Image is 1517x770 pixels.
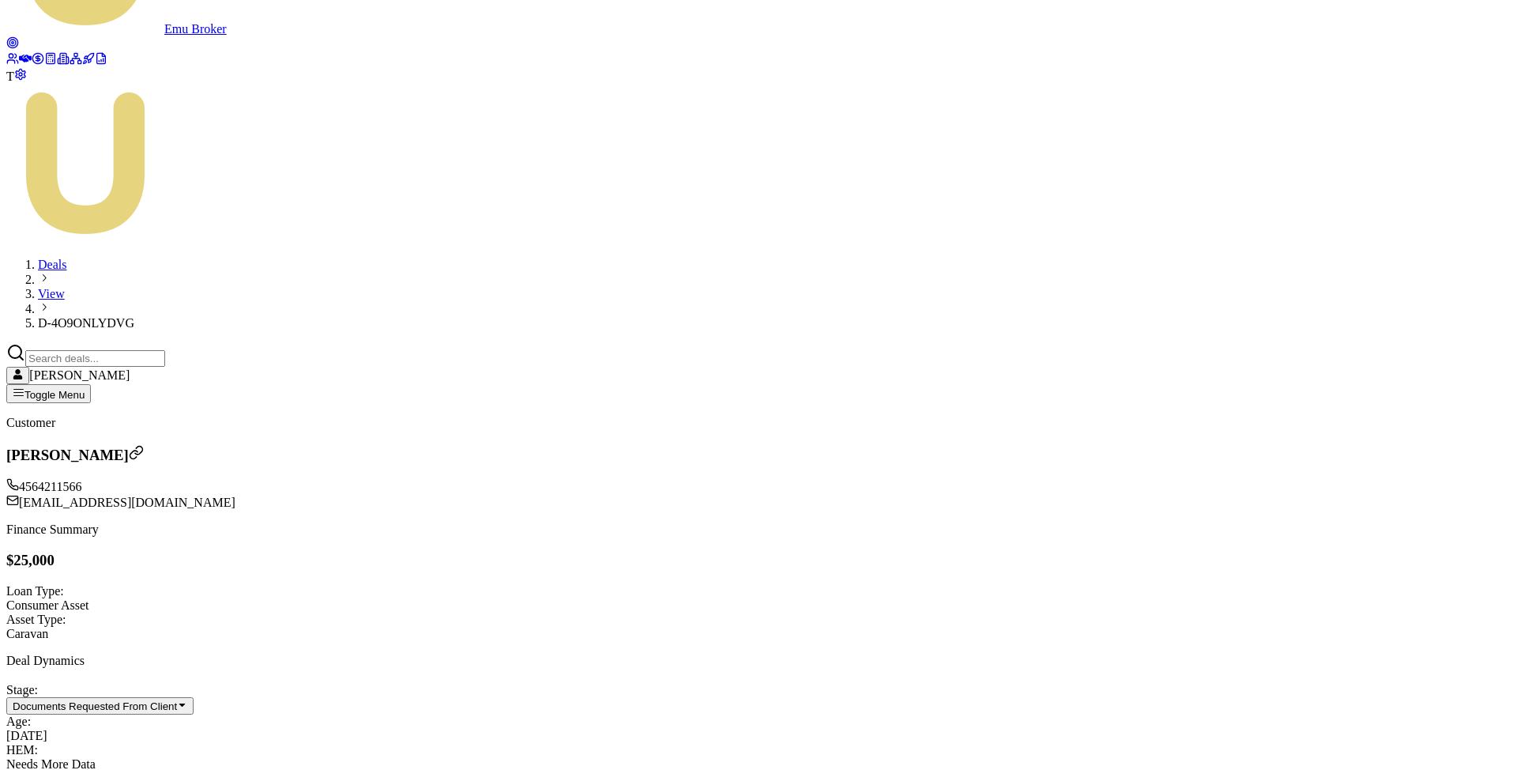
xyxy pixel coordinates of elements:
[6,416,1511,430] p: Customer
[6,715,1511,729] div: Age:
[38,316,134,330] span: D-4O9ONLYDVG
[6,258,1511,330] nav: breadcrumb
[6,743,1511,757] div: HEM:
[29,368,130,382] span: [PERSON_NAME]
[6,22,227,36] a: Emu Broker
[38,287,65,300] a: View
[6,70,14,83] span: T
[6,598,1511,613] div: Consumer Asset
[6,584,1511,598] div: Loan Type:
[164,22,227,36] span: Emu Broker
[6,523,1511,537] p: Finance Summary
[6,84,164,242] img: Emu Money Test
[6,384,91,403] button: Toggle Menu
[6,683,1511,697] div: Stage:
[6,697,194,715] button: Documents Requested From Client
[38,258,66,271] a: Deals
[24,389,85,401] span: Toggle Menu
[6,613,1511,627] div: Asset Type :
[6,478,1511,494] div: 4564211566
[6,552,1511,569] h3: $25,000
[6,729,1511,743] div: [DATE]
[25,350,165,367] input: Search deals
[6,627,1511,641] div: Caravan
[6,445,1511,464] h3: [PERSON_NAME]
[6,494,1511,510] div: [EMAIL_ADDRESS][DOMAIN_NAME]
[6,654,1511,668] p: Deal Dynamics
